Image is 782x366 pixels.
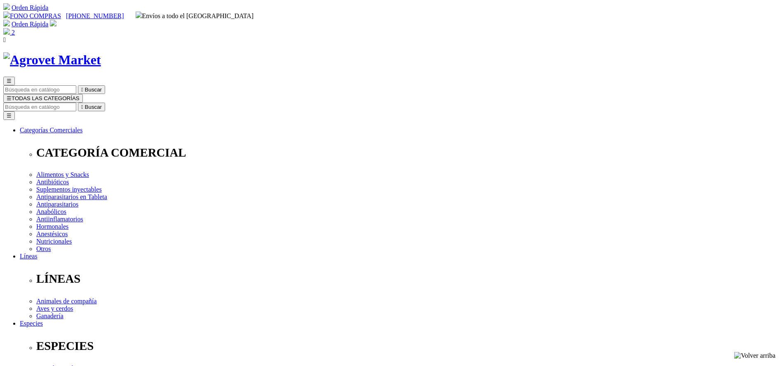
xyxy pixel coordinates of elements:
[85,104,102,110] span: Buscar
[3,28,10,35] img: shopping-bag.svg
[136,12,254,19] span: Envíos a todo el [GEOGRAPHIC_DATA]
[36,223,68,230] a: Hormonales
[36,238,72,245] a: Nutricionales
[36,208,66,215] a: Anabólicos
[7,95,12,101] span: ☰
[3,36,6,43] i: 
[7,78,12,84] span: ☰
[78,85,105,94] button:  Buscar
[12,4,48,11] a: Orden Rápida
[36,339,779,353] p: ESPECIES
[3,103,76,111] input: Buscar
[20,127,82,134] a: Categorías Comerciales
[36,171,89,178] a: Alimentos y Snacks
[12,29,15,36] span: 2
[3,12,10,18] img: phone.svg
[12,21,48,28] a: Orden Rápida
[36,272,779,286] p: LÍNEAS
[3,29,15,36] a: 2
[734,352,775,359] img: Volver arriba
[36,216,83,223] a: Antiinflamatorios
[136,12,142,18] img: delivery-truck.svg
[36,245,51,252] a: Otros
[36,146,779,160] p: CATEGORÍA COMERCIAL
[3,52,101,68] img: Agrovet Market
[3,20,10,26] img: shopping-cart.svg
[3,12,61,19] a: FONO COMPRAS
[3,111,15,120] button: ☰
[3,3,10,10] img: shopping-cart.svg
[3,77,15,85] button: ☰
[20,253,38,260] a: Líneas
[3,94,83,103] button: ☰TODAS LAS CATEGORÍAS
[50,20,56,26] img: user.svg
[81,87,83,93] i: 
[4,277,142,362] iframe: Brevo live chat
[85,87,102,93] span: Buscar
[36,230,68,237] a: Anestésicos
[81,104,83,110] i: 
[50,21,56,28] a: Acceda a su cuenta de cliente
[36,201,78,208] a: Antiparasitarios
[36,193,107,200] a: Antiparasitarios en Tableta
[78,103,105,111] button:  Buscar
[36,186,102,193] a: Suplementos inyectables
[36,178,69,185] a: Antibióticos
[3,85,76,94] input: Buscar
[66,12,124,19] a: [PHONE_NUMBER]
